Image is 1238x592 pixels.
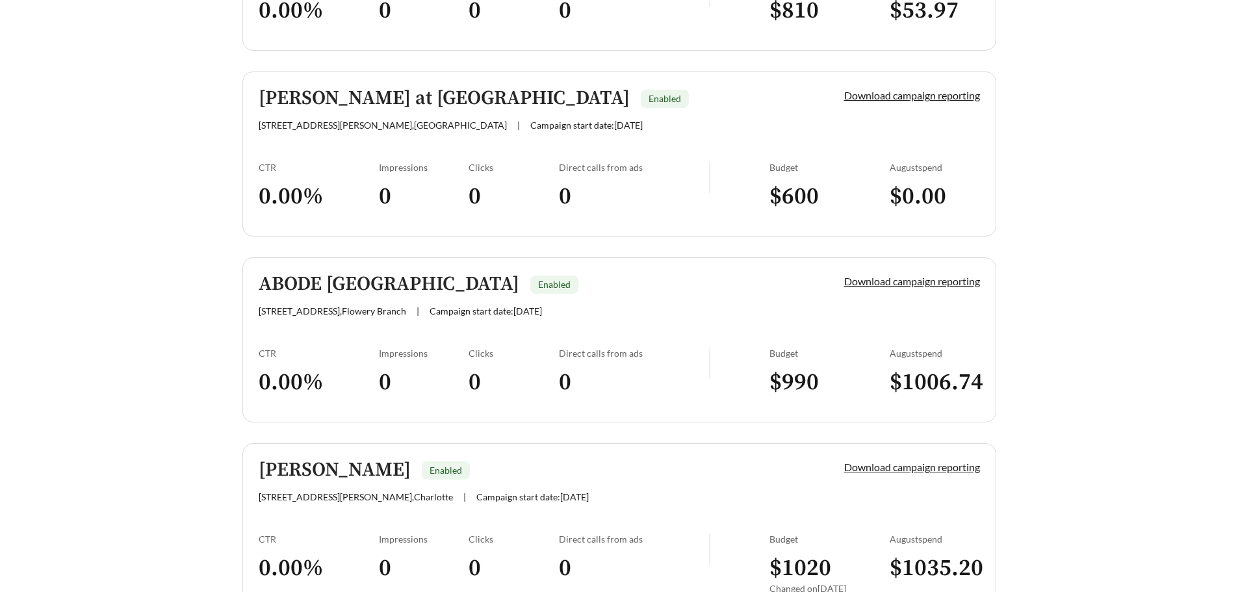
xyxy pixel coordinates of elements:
h3: 0 [469,182,559,211]
div: CTR [259,348,379,359]
h3: $ 990 [769,368,890,397]
div: Budget [769,162,890,173]
div: Budget [769,534,890,545]
h5: ABODE [GEOGRAPHIC_DATA] [259,274,519,295]
div: Clicks [469,348,559,359]
div: Clicks [469,534,559,545]
h3: 0 [469,368,559,397]
div: Direct calls from ads [559,162,709,173]
h3: 0 [379,182,469,211]
h3: 0 [559,368,709,397]
h3: $ 1006.74 [890,368,980,397]
div: Direct calls from ads [559,348,709,359]
a: Download campaign reporting [844,275,980,287]
h3: 0 [559,554,709,583]
img: line [709,348,710,379]
div: Impressions [379,534,469,545]
h3: 0.00 % [259,554,379,583]
div: Direct calls from ads [559,534,709,545]
h3: $ 1020 [769,554,890,583]
span: | [417,305,419,316]
div: Clicks [469,162,559,173]
h5: [PERSON_NAME] [259,459,411,481]
span: Enabled [649,93,681,104]
span: Campaign start date: [DATE] [430,305,542,316]
div: Impressions [379,162,469,173]
h3: $ 600 [769,182,890,211]
h3: $ 1035.20 [890,554,980,583]
div: Budget [769,348,890,359]
div: August spend [890,534,980,545]
img: line [709,534,710,565]
span: [STREET_ADDRESS] , Flowery Branch [259,305,406,316]
span: Enabled [538,279,571,290]
a: Download campaign reporting [844,461,980,473]
img: line [709,162,710,193]
div: August spend [890,348,980,359]
span: [STREET_ADDRESS][PERSON_NAME] , [GEOGRAPHIC_DATA] [259,120,507,131]
h3: 0 [379,554,469,583]
h3: 0 [559,182,709,211]
h5: [PERSON_NAME] at [GEOGRAPHIC_DATA] [259,88,630,109]
span: Enabled [430,465,462,476]
h3: 0.00 % [259,368,379,397]
div: August spend [890,162,980,173]
div: Impressions [379,348,469,359]
div: CTR [259,162,379,173]
a: Download campaign reporting [844,89,980,101]
span: | [463,491,466,502]
a: [PERSON_NAME] at [GEOGRAPHIC_DATA]Enabled[STREET_ADDRESS][PERSON_NAME],[GEOGRAPHIC_DATA]|Campaign... [242,71,996,237]
span: | [517,120,520,131]
h3: $ 0.00 [890,182,980,211]
span: Campaign start date: [DATE] [476,491,589,502]
h3: 0.00 % [259,182,379,211]
div: CTR [259,534,379,545]
span: Campaign start date: [DATE] [530,120,643,131]
h3: 0 [379,368,469,397]
h3: 0 [469,554,559,583]
a: ABODE [GEOGRAPHIC_DATA]Enabled[STREET_ADDRESS],Flowery Branch|Campaign start date:[DATE]Download ... [242,257,996,422]
span: [STREET_ADDRESS][PERSON_NAME] , Charlotte [259,491,453,502]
